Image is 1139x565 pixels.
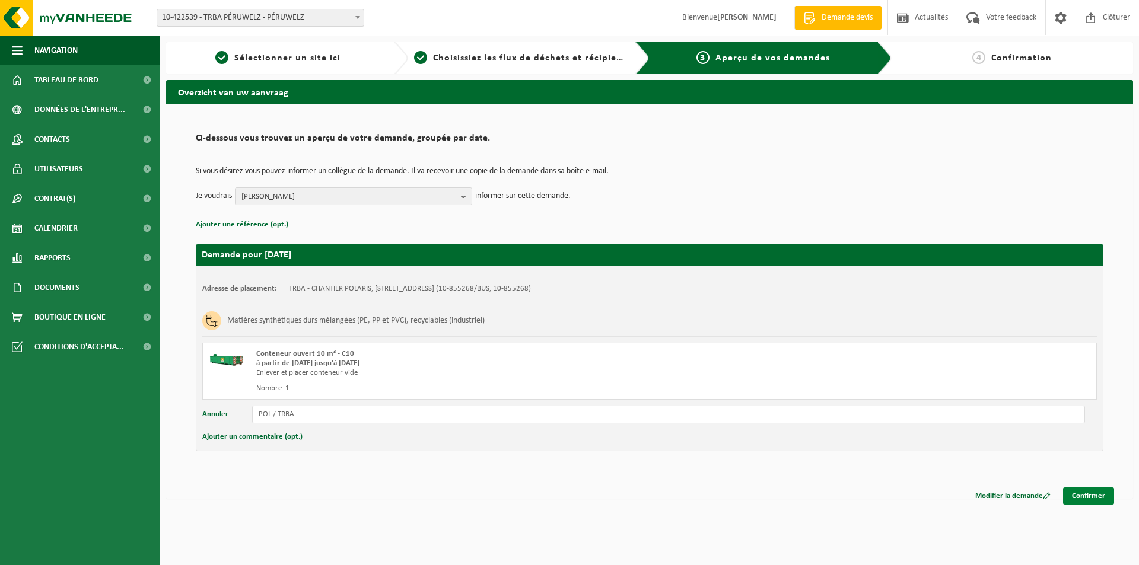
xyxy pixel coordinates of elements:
[715,53,830,63] span: Aperçu de vos demandes
[157,9,364,26] span: 10-422539 - TRBA PÉRUWELZ - PÉRUWELZ
[34,125,70,154] span: Contacts
[209,349,244,367] img: HK-XC-10-GN-00.png
[34,65,98,95] span: Tableau de bord
[235,187,472,205] button: [PERSON_NAME]
[227,311,485,330] h3: Matières synthétiques durs mélangées (PE, PP et PVC), recyclables (industriel)
[256,359,359,367] strong: à partir de [DATE] jusqu'à [DATE]
[256,350,354,357] span: Conteneur ouvert 10 m³ - C10
[196,167,1103,175] p: Si vous désirez vous pouvez informer un collègue de la demande. Il va recevoir une copie de la de...
[202,429,303,445] button: Ajouter un commentaire (opt.)
[202,406,228,423] button: Annuler
[34,273,79,302] span: Documents
[34,184,75,213] span: Contrat(s)
[34,154,83,184] span: Utilisateurs
[794,6,882,30] a: Demande devis
[475,187,571,205] p: informer sur cette demande.
[717,13,777,22] strong: [PERSON_NAME]
[157,9,364,27] span: 10-422539 - TRBA PÉRUWELZ - PÉRUWELZ
[414,51,626,65] a: 2Choisissiez les flux de déchets et récipients
[34,36,78,65] span: Navigation
[696,51,710,64] span: 3
[202,285,277,292] strong: Adresse de placement:
[1063,487,1114,505] a: Confirmer
[34,213,78,243] span: Calendrier
[414,51,427,64] span: 2
[34,302,106,332] span: Boutique en ligne
[34,243,71,273] span: Rapports
[34,332,124,362] span: Conditions d'accepta...
[166,80,1133,103] h2: Overzicht van uw aanvraag
[202,250,291,260] strong: Demande pour [DATE]
[252,406,1085,423] input: Votre référence pour cette demande
[972,51,985,64] span: 4
[256,368,697,378] div: Enlever et placer conteneur vide
[966,487,1060,505] a: Modifier la demande
[234,53,341,63] span: Sélectionner un site ici
[34,95,125,125] span: Données de l'entrepr...
[256,384,697,393] div: Nombre: 1
[433,53,631,63] span: Choisissiez les flux de déchets et récipients
[241,188,456,206] span: [PERSON_NAME]
[819,12,876,24] span: Demande devis
[991,53,1052,63] span: Confirmation
[172,51,384,65] a: 1Sélectionner un site ici
[196,217,288,232] button: Ajouter une référence (opt.)
[196,187,232,205] p: Je voudrais
[289,284,531,293] td: TRBA - CHANTIER POLARIS, [STREET_ADDRESS] (10-855268/BUS, 10-855268)
[196,133,1103,149] h2: Ci-dessous vous trouvez un aperçu de votre demande, groupée par date.
[215,51,228,64] span: 1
